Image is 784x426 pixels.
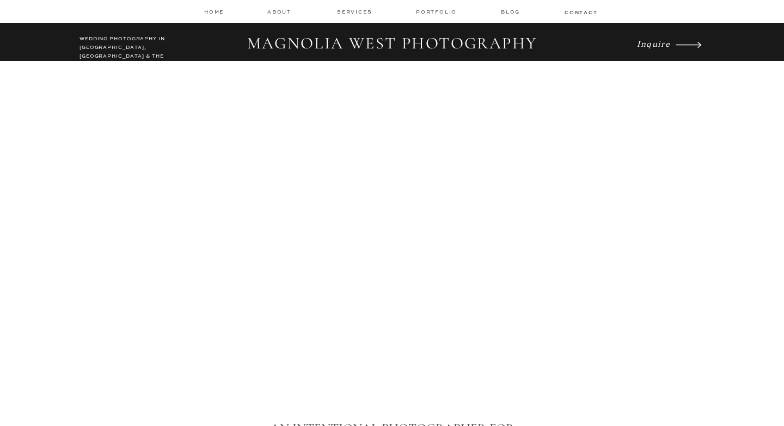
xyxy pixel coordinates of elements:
[79,35,195,54] h2: WEDDING PHOTOGRAPHY IN [GEOGRAPHIC_DATA], [GEOGRAPHIC_DATA] & THE LOWCOUNTRY
[240,34,544,54] h2: MAGNOLIA WEST PHOTOGRAPHY
[164,277,620,316] i: Timeless Images & an Unparalleled Experience
[416,8,459,16] a: Portfolio
[637,38,670,48] i: Inquire
[183,332,601,354] h1: Savannah Wedding Photographer
[637,36,673,51] a: Inquire
[565,9,596,15] a: contact
[267,8,295,16] a: about
[204,8,225,15] a: home
[337,8,373,15] a: services
[501,8,523,16] a: Blog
